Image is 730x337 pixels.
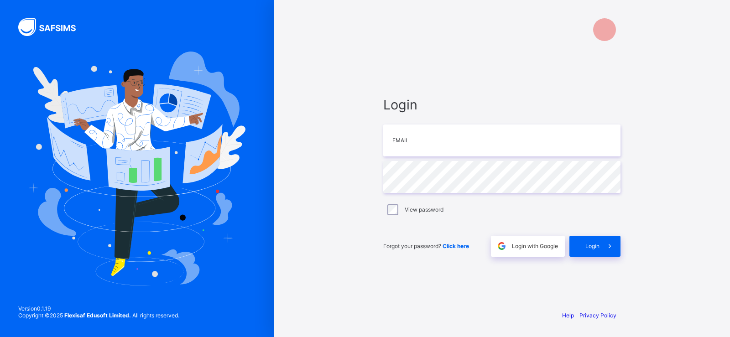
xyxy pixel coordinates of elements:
span: Login with Google [512,243,558,249]
span: Login [585,243,600,249]
img: Hero Image [28,52,245,285]
strong: Flexisaf Edusoft Limited. [64,312,131,319]
label: View password [405,206,443,213]
a: Privacy Policy [579,312,616,319]
span: Login [383,97,620,113]
img: google.396cfc9801f0270233282035f929180a.svg [496,241,507,251]
a: Help [562,312,574,319]
span: Forgot your password? [383,243,469,249]
a: Click here [443,243,469,249]
span: Version 0.1.19 [18,305,179,312]
span: Copyright © 2025 All rights reserved. [18,312,179,319]
img: SAFSIMS Logo [18,18,87,36]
